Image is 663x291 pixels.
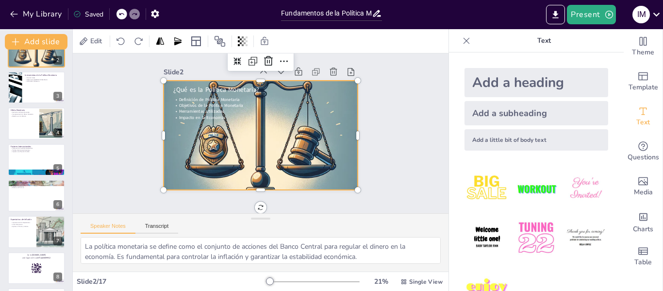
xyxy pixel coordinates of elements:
[632,6,650,23] div: I M
[11,187,62,189] p: Efecto en el Turismo
[8,252,65,284] div: 8
[164,68,253,77] div: Slide 2
[11,224,33,226] p: Ciclo Inflacionario
[11,151,62,153] p: Impacto en el Tipo de Cambio
[8,144,65,176] div: 5
[11,114,36,116] p: Componentes de la Oferta Monetaria
[11,183,62,185] p: Definición de Tipo de Cambio
[53,164,62,173] div: 5
[11,218,33,221] p: Expectativas de Inflación
[11,112,36,114] p: Definición de Oferta Monetaria
[624,239,663,274] div: Add a table
[634,257,652,268] span: Table
[624,64,663,99] div: Add ready made slides
[53,56,62,65] div: 2
[53,237,62,245] div: 7
[464,166,510,211] img: 1.jpeg
[179,115,225,120] span: Impacto en la Economía
[632,5,650,24] button: I M
[135,223,179,234] button: Transcript
[11,109,36,112] p: Oferta Monetaria
[179,96,240,102] span: Definición de Política Monetaria
[53,92,62,101] div: 3
[632,47,654,58] span: Theme
[5,34,67,50] button: Add slide
[11,254,62,257] p: Go to
[81,237,441,264] textarea: La política monetaria se define como el conjunto de acciones del Banco Central para regular el di...
[567,5,615,24] button: Present
[464,215,510,260] img: 4.jpeg
[369,277,393,286] div: 21 %
[563,215,608,260] img: 6.jpeg
[214,35,226,47] span: Position
[8,71,65,103] div: 3
[53,128,62,137] div: 4
[514,215,559,260] img: 5.jpeg
[11,145,62,148] p: Factores Internacionales
[25,79,62,81] p: Operaciones [PERSON_NAME] Abierto
[73,10,103,19] div: Saved
[563,166,608,211] img: 3.jpeg
[464,101,608,125] div: Add a subheading
[11,185,62,187] p: Impacto en Remesas
[633,224,653,235] span: Charts
[11,115,36,117] p: Relación con la Inflación
[546,5,565,24] button: Export to PowerPoint
[25,77,62,79] p: Tasa de Interés
[8,216,65,248] div: 7
[173,86,259,94] span: ¿Qué es la Política Monetaria?
[281,6,372,20] input: Insert title
[88,36,104,46] span: Edit
[624,29,663,64] div: Change the overall theme
[8,107,65,139] div: 4
[624,204,663,239] div: Add charts and graphs
[464,68,608,97] div: Add a heading
[32,254,46,256] strong: [DOMAIN_NAME]
[179,108,224,114] span: Herramientas Utilizadas
[409,278,443,286] span: Single View
[474,29,614,52] p: Text
[179,103,243,108] span: Objetivos de la Política Monetaria
[636,117,650,128] span: Text
[81,223,135,234] button: Speaker Notes
[7,6,66,22] button: My Library
[624,169,663,204] div: Add images, graphics, shapes or video
[624,99,663,134] div: Add text boxes
[11,181,62,184] p: Tipo de Cambio y su Impacto
[53,200,62,209] div: 6
[8,180,65,212] div: 6
[25,81,62,83] p: Coeficiente de Reserva
[11,147,62,149] p: Influencia de Conflictos Geopolíticos
[11,225,33,227] p: Ajustes en Precios y Salarios
[25,74,62,77] p: Instrumentos de la Política Monetaria
[8,35,65,67] div: 2
[11,149,62,151] p: Políticas Económicas Exteriores
[11,257,62,259] p: and login with code
[464,129,608,151] div: Add a little bit of body text
[514,166,559,211] img: 2.jpeg
[53,273,62,281] div: 8
[634,187,653,198] span: Media
[11,222,33,224] p: Importancia de las Expectativas
[628,152,659,163] span: Questions
[629,82,658,93] span: Template
[624,134,663,169] div: Get real-time input from your audience
[77,277,266,286] div: Slide 2 / 17
[188,34,204,49] div: Layout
